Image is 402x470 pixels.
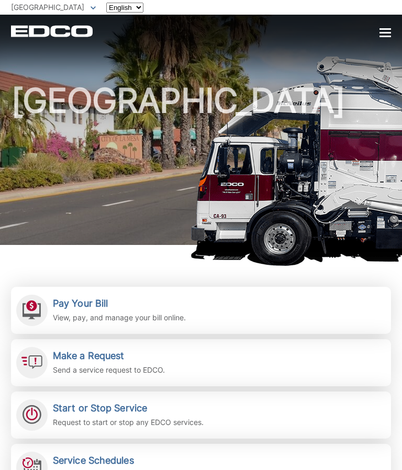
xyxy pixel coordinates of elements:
[11,84,391,250] h1: [GEOGRAPHIC_DATA]
[53,364,165,376] p: Send a service request to EDCO.
[11,3,84,12] span: [GEOGRAPHIC_DATA]
[53,312,186,323] p: View, pay, and manage your bill online.
[53,455,211,466] h2: Service Schedules
[53,298,186,309] h2: Pay Your Bill
[53,350,165,362] h2: Make a Request
[11,25,94,37] a: EDCD logo. Return to the homepage.
[11,339,391,386] a: Make a Request Send a service request to EDCO.
[53,417,204,428] p: Request to start or stop any EDCO services.
[11,287,391,334] a: Pay Your Bill View, pay, and manage your bill online.
[53,402,204,414] h2: Start or Stop Service
[106,3,143,13] select: Select a language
